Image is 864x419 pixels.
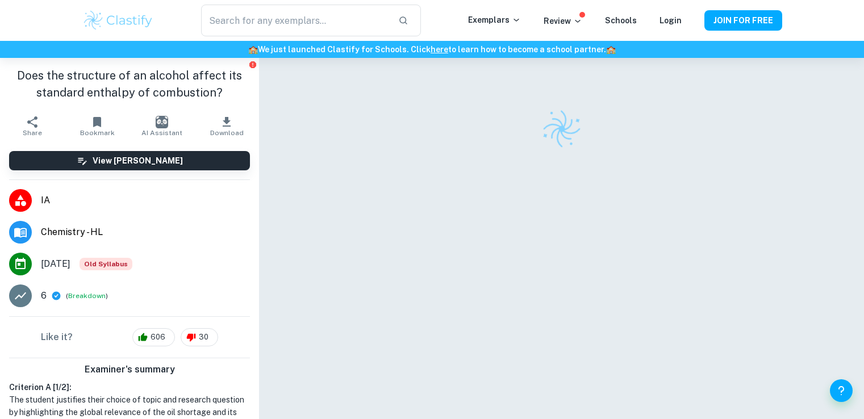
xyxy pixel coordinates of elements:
[80,129,115,137] span: Bookmark
[704,10,782,31] button: JOIN FOR FREE
[5,363,254,376] h6: Examiner's summary
[144,332,172,343] span: 606
[181,328,218,346] div: 30
[9,381,250,393] h6: Criterion A [ 1 / 2 ]:
[605,16,637,25] a: Schools
[201,5,389,36] input: Search for any exemplars...
[41,330,73,344] h6: Like it?
[23,129,42,137] span: Share
[248,45,258,54] span: 🏫
[93,154,183,167] h6: View [PERSON_NAME]
[141,129,182,137] span: AI Assistant
[606,45,616,54] span: 🏫
[68,291,106,301] button: Breakdown
[193,332,215,343] span: 30
[431,45,448,54] a: here
[41,194,250,207] span: IA
[156,116,168,128] img: AI Assistant
[830,379,853,402] button: Help and Feedback
[41,289,47,303] p: 6
[9,151,250,170] button: View [PERSON_NAME]
[132,328,175,346] div: 606
[9,67,250,101] h1: Does the structure of an alcohol affect its standard enthalpy of combustion?
[80,258,132,270] div: Starting from the May 2025 session, the Chemistry IA requirements have changed. It's OK to refer ...
[660,16,682,25] a: Login
[80,258,132,270] span: Old Syllabus
[194,110,259,142] button: Download
[130,110,194,142] button: AI Assistant
[41,257,70,271] span: [DATE]
[468,14,521,26] p: Exemplars
[544,15,582,27] p: Review
[2,43,862,56] h6: We just launched Clastify for Schools. Click to learn how to become a school partner.
[82,9,155,32] img: Clastify logo
[248,60,257,69] button: Report issue
[210,129,244,137] span: Download
[537,104,586,153] img: Clastify logo
[65,110,130,142] button: Bookmark
[66,291,108,301] span: ( )
[41,225,250,239] span: Chemistry - HL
